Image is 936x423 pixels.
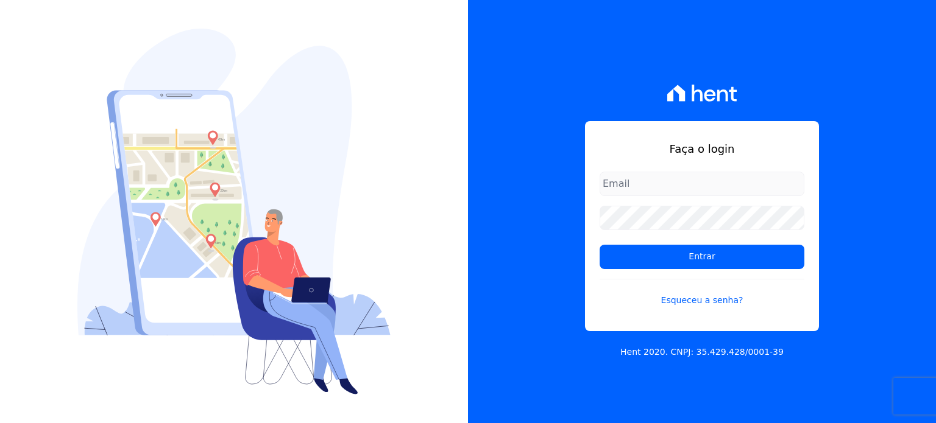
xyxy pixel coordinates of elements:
[600,245,804,269] input: Entrar
[600,279,804,307] a: Esqueceu a senha?
[600,141,804,157] h1: Faça o login
[620,346,784,358] p: Hent 2020. CNPJ: 35.429.428/0001-39
[600,172,804,196] input: Email
[77,29,391,394] img: Login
